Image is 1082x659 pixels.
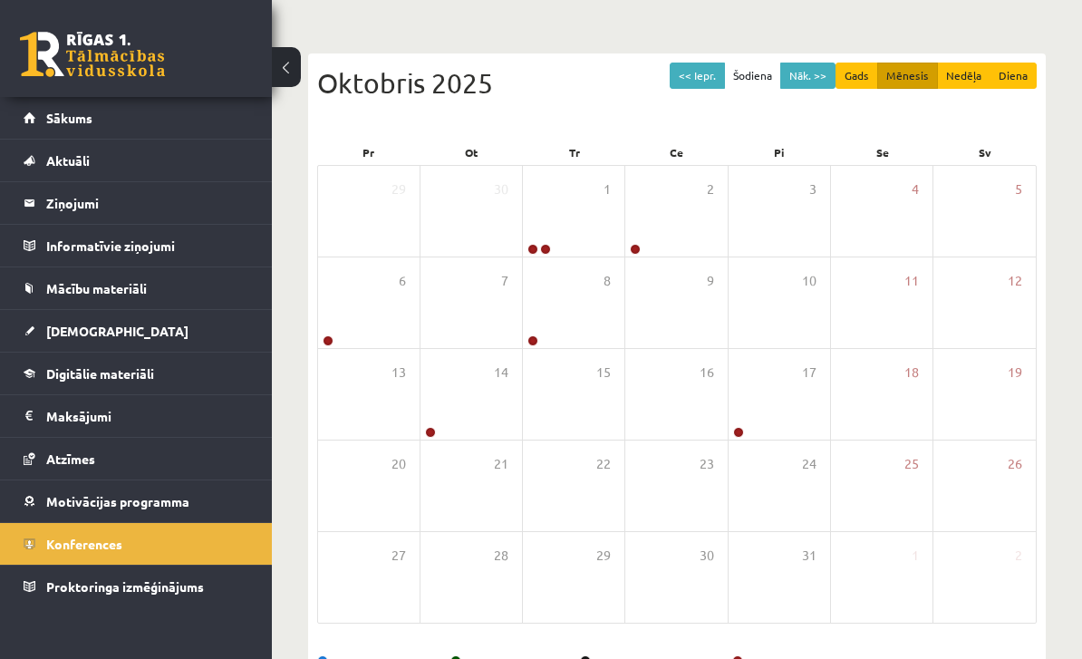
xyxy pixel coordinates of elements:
[1008,363,1022,383] span: 19
[494,363,508,383] span: 14
[1008,271,1022,291] span: 12
[802,454,816,474] span: 24
[604,179,611,199] span: 1
[724,63,781,89] button: Šodiena
[809,179,816,199] span: 3
[912,546,919,566] span: 1
[1015,179,1022,199] span: 5
[707,179,714,199] span: 2
[24,395,249,437] a: Maksājumi
[46,110,92,126] span: Sākums
[1008,454,1022,474] span: 26
[802,546,816,566] span: 31
[24,566,249,607] a: Proktoringa izmēģinājums
[24,267,249,309] a: Mācību materiāli
[46,493,189,509] span: Motivācijas programma
[729,140,831,165] div: Pi
[46,365,154,382] span: Digitālie materiāli
[24,480,249,522] a: Motivācijas programma
[46,225,249,267] legend: Informatīvie ziņojumi
[24,225,249,267] a: Informatīvie ziņojumi
[912,179,919,199] span: 4
[937,63,990,89] button: Nedēļa
[670,63,725,89] button: << Iepr.
[625,140,728,165] div: Ce
[700,454,714,474] span: 23
[904,454,919,474] span: 25
[24,438,249,480] a: Atzīmes
[46,536,122,552] span: Konferences
[802,271,816,291] span: 10
[596,454,611,474] span: 22
[802,363,816,383] span: 17
[877,63,938,89] button: Mēnesis
[904,271,919,291] span: 11
[707,271,714,291] span: 9
[604,271,611,291] span: 8
[24,140,249,181] a: Aktuāli
[596,546,611,566] span: 29
[420,140,522,165] div: Ot
[934,140,1037,165] div: Sv
[24,523,249,565] a: Konferences
[24,97,249,139] a: Sākums
[523,140,625,165] div: Tr
[391,454,406,474] span: 20
[46,323,188,339] span: [DEMOGRAPHIC_DATA]
[24,310,249,352] a: [DEMOGRAPHIC_DATA]
[399,271,406,291] span: 6
[317,63,1037,103] div: Oktobris 2025
[990,63,1037,89] button: Diena
[46,152,90,169] span: Aktuāli
[46,182,249,224] legend: Ziņojumi
[700,546,714,566] span: 30
[596,363,611,383] span: 15
[24,182,249,224] a: Ziņojumi
[20,32,165,77] a: Rīgas 1. Tālmācības vidusskola
[46,451,95,467] span: Atzīmes
[904,363,919,383] span: 18
[780,63,836,89] button: Nāk. >>
[831,140,933,165] div: Se
[494,546,508,566] span: 28
[700,363,714,383] span: 16
[501,271,508,291] span: 7
[24,353,249,394] a: Digitālie materiāli
[494,454,508,474] span: 21
[391,363,406,383] span: 13
[494,179,508,199] span: 30
[391,546,406,566] span: 27
[391,179,406,199] span: 29
[1015,546,1022,566] span: 2
[836,63,878,89] button: Gads
[46,395,249,437] legend: Maksājumi
[317,140,420,165] div: Pr
[46,578,204,595] span: Proktoringa izmēģinājums
[46,280,147,296] span: Mācību materiāli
